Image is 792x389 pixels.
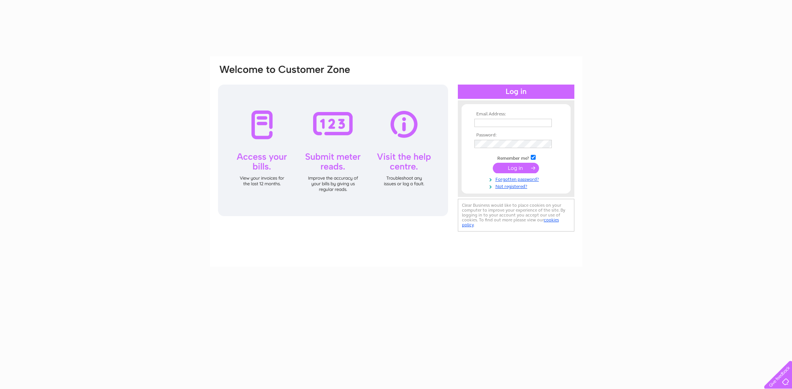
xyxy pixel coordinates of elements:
div: Clear Business would like to place cookies on your computer to improve your experience of the sit... [458,199,574,232]
input: Submit [493,163,539,173]
th: Password: [472,133,560,138]
td: Remember me? [472,154,560,161]
a: Forgotten password? [474,175,560,182]
a: Not registered? [474,182,560,189]
a: cookies policy [462,217,559,227]
th: Email Address: [472,112,560,117]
